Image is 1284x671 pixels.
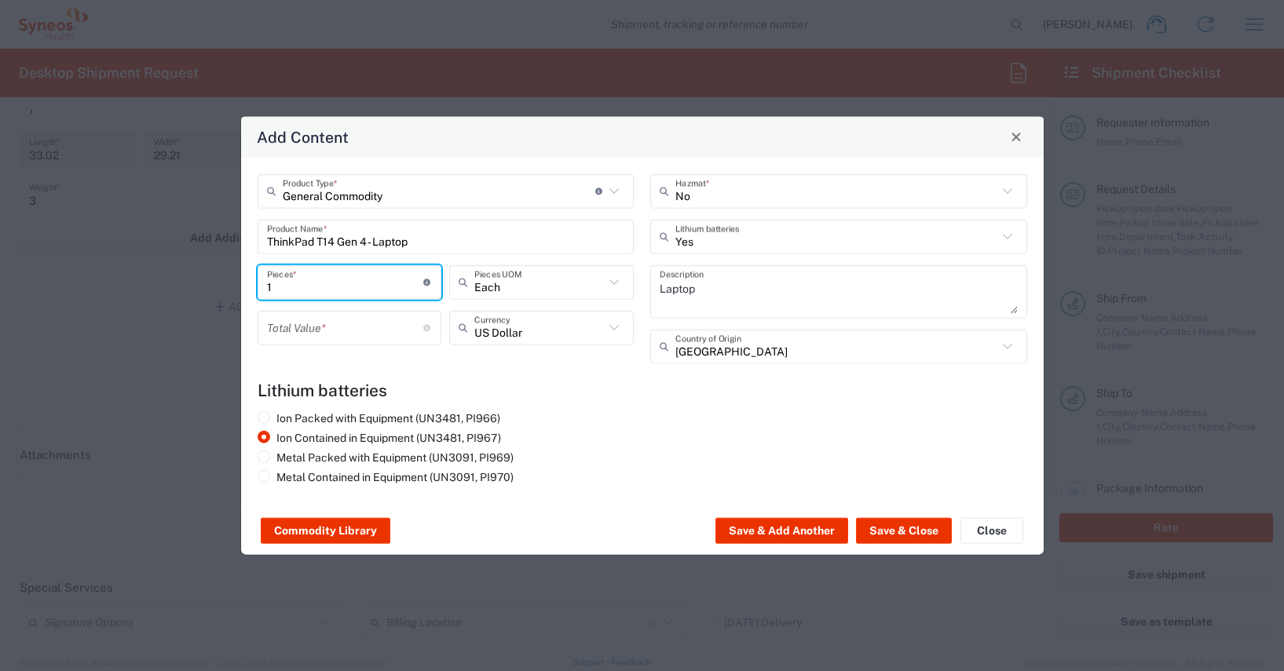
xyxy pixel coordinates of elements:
[1005,126,1027,148] button: Close
[261,518,390,543] button: Commodity Library
[258,450,514,464] label: Metal Packed with Equipment (UN3091, PI969)
[856,518,952,543] button: Save & Close
[258,410,500,425] label: Ion Packed with Equipment (UN3481, PI966)
[715,518,848,543] button: Save & Add Another
[257,125,349,148] h4: Add Content
[258,430,501,444] label: Ion Contained in Equipment (UN3481, PI967)
[960,518,1023,543] button: Close
[258,380,1027,399] h4: Lithium batteries
[258,469,514,483] label: Metal Contained in Equipment (UN3091, PI970)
